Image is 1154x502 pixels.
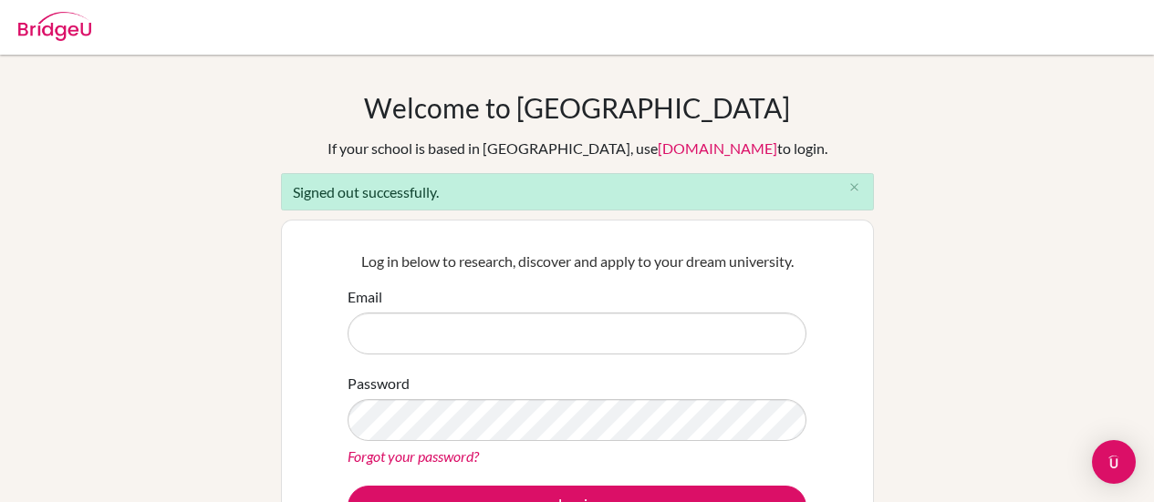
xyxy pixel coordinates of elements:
[658,139,777,157] a: [DOMAIN_NAME]
[18,12,91,41] img: Bridge-U
[364,91,790,124] h1: Welcome to [GEOGRAPHIC_DATA]
[327,138,827,159] div: If your school is based in [GEOGRAPHIC_DATA], use to login.
[348,251,806,272] p: Log in below to research, discover and apply to your dream university.
[348,373,410,394] label: Password
[1092,440,1136,484] div: Open Intercom Messenger
[281,173,874,210] div: Signed out successfully.
[847,180,861,194] i: close
[348,286,382,308] label: Email
[348,447,479,465] a: Forgot your password?
[837,174,873,201] button: Close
